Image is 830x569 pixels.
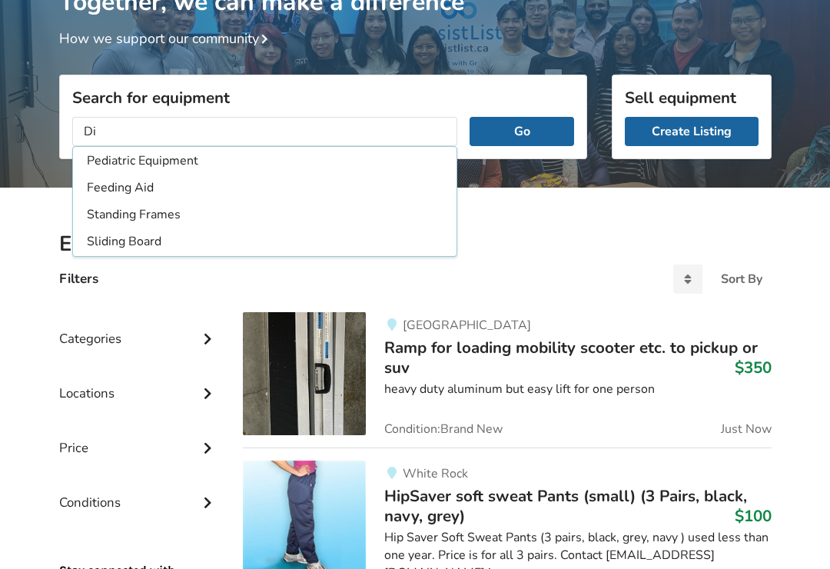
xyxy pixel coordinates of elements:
li: Sliding Board [76,229,454,255]
span: White Rock [403,465,468,482]
a: How we support our community [59,29,274,48]
h3: $100 [735,506,772,526]
button: Go [470,117,573,146]
h3: $350 [735,358,772,378]
div: heavy duty aluminum but easy lift for one person [384,381,771,398]
h2: Equipment Listings [59,231,772,258]
a: Create Listing [625,117,759,146]
span: Condition: Brand New [384,423,503,435]
h3: Sell equipment [625,88,759,108]
div: Price [59,409,219,464]
li: Pediatric Equipment [76,148,454,174]
span: HipSaver soft sweat Pants (small) (3 Pairs, black, navy, grey) [384,485,747,527]
li: Feeding Aid [76,175,454,201]
div: Conditions [59,464,219,518]
div: Categories [59,300,219,354]
img: mobility-ramp for loading mobility scooter etc. to pickup or suv [243,312,366,435]
input: I am looking for... [72,117,458,146]
h4: Filters [59,270,98,288]
div: Sort By [721,273,762,285]
h3: Search for equipment [72,88,574,108]
li: Standing Frames [76,202,454,228]
a: mobility-ramp for loading mobility scooter etc. to pickup or suv[GEOGRAPHIC_DATA]Ramp for loading... [243,312,771,448]
span: [GEOGRAPHIC_DATA] [403,317,531,334]
span: Just Now [721,423,772,435]
div: Locations [59,354,219,409]
span: Ramp for loading mobility scooter etc. to pickup or suv [384,337,758,378]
